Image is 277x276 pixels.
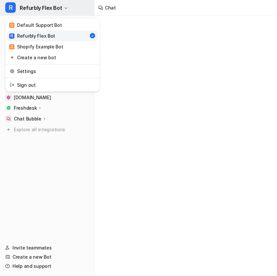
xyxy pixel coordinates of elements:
[9,32,55,39] div: Refurbly Flex Bot
[7,66,98,77] a: Settings
[9,43,63,50] div: Shopify Example Bot
[7,80,98,90] a: Sign out
[10,68,14,75] img: reset
[9,22,62,28] div: Default Support Bot
[5,18,100,92] div: RRefurbly Flex Bot
[5,2,16,13] span: R
[9,23,14,28] span: D
[9,33,14,39] span: R
[20,3,62,12] span: Refurbly Flex Bot
[10,54,14,61] img: reset
[7,52,98,63] a: Create a new bot
[10,82,14,88] img: reset
[9,44,14,49] span: S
